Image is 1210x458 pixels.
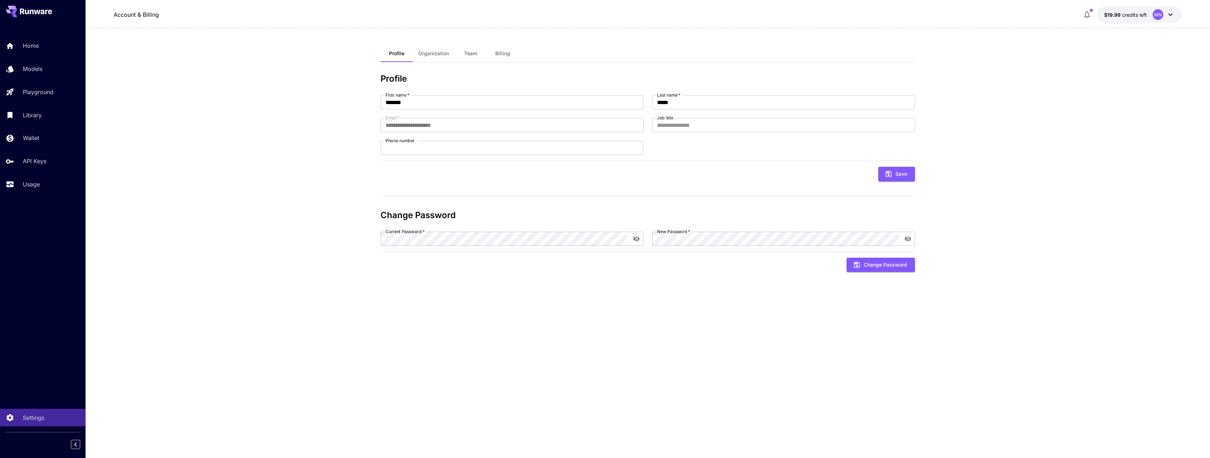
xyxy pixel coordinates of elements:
[464,50,477,57] span: Team
[114,10,159,19] nav: breadcrumb
[657,92,681,98] label: Last name
[389,50,404,57] span: Profile
[657,228,690,235] label: New Password
[901,232,914,245] button: toggle password visibility
[23,41,39,50] p: Home
[386,115,399,121] label: Email
[1097,6,1182,23] button: $19.9899MN
[23,65,42,73] p: Models
[878,167,915,181] button: Save
[23,180,40,189] p: Usage
[386,92,409,98] label: First name
[381,74,915,84] h3: Profile
[23,111,42,119] p: Library
[23,88,53,96] p: Playground
[381,210,915,220] h3: Change Password
[114,10,159,19] a: Account & Billing
[418,50,449,57] span: Organization
[1153,9,1163,20] div: MN
[23,157,46,165] p: API Keys
[386,228,425,235] label: Current Password
[23,134,39,142] p: Wallet
[1104,12,1122,18] span: $19.99
[630,232,643,245] button: toggle password visibility
[1104,11,1147,19] div: $19.9899
[495,50,510,57] span: Billing
[23,413,44,422] p: Settings
[76,438,86,451] div: Collapse sidebar
[71,440,80,449] button: Collapse sidebar
[657,115,673,121] label: Job title
[1122,12,1147,18] span: credits left
[386,138,415,144] label: Phone number
[847,258,915,272] button: Change Password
